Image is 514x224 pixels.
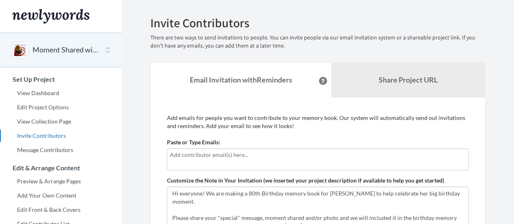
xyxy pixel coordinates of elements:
[170,150,466,159] input: Add contributor email(s) here...
[167,138,220,146] label: Paste or Type Emails:
[0,76,122,83] h3: Set Up Project
[12,9,89,24] img: Newlywords logo
[379,75,438,84] b: Share Project URL
[190,75,292,84] strong: Email Invitation with Reminders
[33,45,98,55] button: Moment Shared with [PERSON_NAME] - 80th Birthday Celebration!
[0,164,122,172] h3: Edit & Arrange Content
[167,176,444,185] label: Customize the Note in Your Invitation (we inserted your project description if available to help ...
[150,16,486,30] h2: Invite Contributors
[150,34,486,50] p: There are two ways to send invitations to people. You can invite people via our email invitation ...
[167,114,469,130] p: Add emails for people you want to contribute to your memory book. Our system will automatically s...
